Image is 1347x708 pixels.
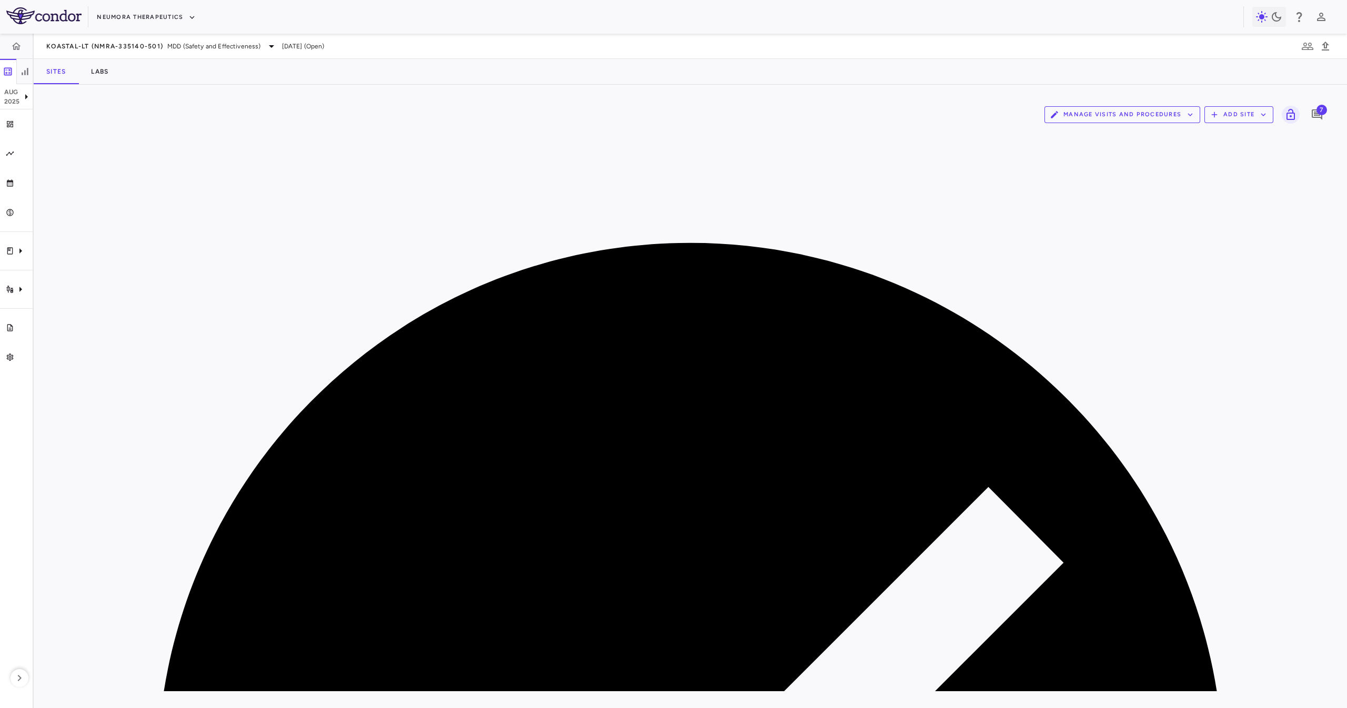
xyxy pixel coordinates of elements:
span: Lock grid [1278,106,1300,124]
button: Neumora Therapeutics [97,9,196,26]
button: Add Site [1204,106,1273,123]
span: [DATE] (Open) [282,42,325,51]
span: KOASTAL-LT (NMRA-335140-501) [46,42,163,50]
p: 2025 [4,97,20,106]
span: MDD (Safety and Effectiveness) [167,42,261,51]
button: Add comment [1308,106,1326,124]
svg: Add comment [1311,108,1323,121]
img: logo-full-SnFGN8VE.png [6,7,82,24]
span: 7 [1316,105,1327,115]
button: Labs [78,59,121,84]
button: Sites [34,59,78,84]
p: Aug [4,87,20,97]
button: Manage Visits and Procedures [1044,106,1200,123]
